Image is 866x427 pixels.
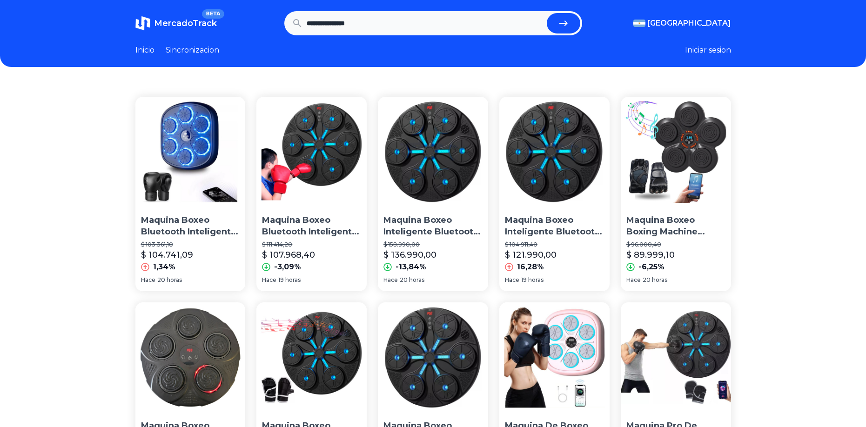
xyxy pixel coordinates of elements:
[202,9,224,19] span: BETA
[383,248,436,261] p: $ 136.990,00
[141,276,155,284] span: Hace
[621,302,731,413] img: Maquina Pro De Boxeo Musical Bluetooth Musica Usb Guantes
[638,261,665,273] p: -6,25%
[135,16,217,31] a: MercadoTrackBETA
[153,261,175,273] p: 1,34%
[626,241,725,248] p: $ 96.000,40
[521,276,544,284] span: 19 horas
[141,241,240,248] p: $ 103.361,10
[400,276,424,284] span: 20 horas
[621,97,731,207] img: Maquina Boxeo Boxing Machine Bluetooth Musica Con Guantes
[256,97,367,291] a: Maquina Boxeo Bluetooth Inteligente Usb Guantes Fitness Bx1Maquina Boxeo Bluetooth Inteligente Us...
[135,97,246,291] a: Maquina Boxeo Bluetooth Inteligente Usb Guantes FitnessMaquina Boxeo Bluetooth Inteligente Usb Gu...
[262,276,276,284] span: Hace
[685,45,731,56] button: Iniciar sesion
[499,97,610,207] img: Maquina Boxeo Inteligente Bluetooth Usb Guantes Fitness
[505,248,557,261] p: $ 121.990,00
[383,276,398,284] span: Hace
[647,18,731,29] span: [GEOGRAPHIC_DATA]
[505,276,519,284] span: Hace
[499,97,610,291] a: Maquina Boxeo Inteligente Bluetooth Usb Guantes FitnessMaquina Boxeo Inteligente Bluetooth Usb Gu...
[517,261,544,273] p: 16,28%
[274,261,301,273] p: -3,09%
[135,16,150,31] img: MercadoTrack
[378,97,488,291] a: Maquina Boxeo Inteligente Bluetooth Usb Guantes FitnessMaquina Boxeo Inteligente Bluetooth Usb Gu...
[626,276,641,284] span: Hace
[383,214,483,238] p: Maquina Boxeo Inteligente Bluetooth Usb Guantes Fitness
[499,302,610,413] img: Maquina De Boxeo Musical Bluetooth, Con Guantes. Color Rosa
[378,302,488,413] img: Maquina Boxeo Inteligente Musical Bluetooth Guantes Fitness
[505,214,604,238] p: Maquina Boxeo Inteligente Bluetooth Usb Guantes Fitness
[633,20,645,27] img: Argentina
[262,248,315,261] p: $ 107.968,40
[154,18,217,28] span: MercadoTrack
[396,261,426,273] p: -13,84%
[505,241,604,248] p: $ 104.911,40
[383,241,483,248] p: $ 158.990,00
[643,276,667,284] span: 20 horas
[135,45,154,56] a: Inicio
[633,18,731,29] button: [GEOGRAPHIC_DATA]
[135,97,246,207] img: Maquina Boxeo Bluetooth Inteligente Usb Guantes Fitness
[262,241,361,248] p: $ 111.414,20
[278,276,301,284] span: 19 horas
[141,248,193,261] p: $ 104.741,09
[157,276,182,284] span: 20 horas
[256,302,367,413] img: Maquina Boxeo Inteligente Musical Bluetooth Guantes Fitness
[256,97,367,207] img: Maquina Boxeo Bluetooth Inteligente Usb Guantes Fitness Bx1
[626,214,725,238] p: Maquina Boxeo Boxing Machine Bluetooth Musica Con Guantes
[626,248,675,261] p: $ 89.999,10
[378,97,488,207] img: Maquina Boxeo Inteligente Bluetooth Usb Guantes Fitness
[621,97,731,291] a: Maquina Boxeo Boxing Machine Bluetooth Musica Con GuantesMaquina Boxeo Boxing Machine Bluetooth M...
[141,214,240,238] p: Maquina Boxeo Bluetooth Inteligente Usb Guantes Fitness
[166,45,219,56] a: Sincronizacion
[262,214,361,238] p: Maquina Boxeo Bluetooth Inteligente Usb Guantes Fitness Bx1
[135,302,246,413] img: Maquina Boxeo Inteligente Bluetooth Usb Guantes Fitness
